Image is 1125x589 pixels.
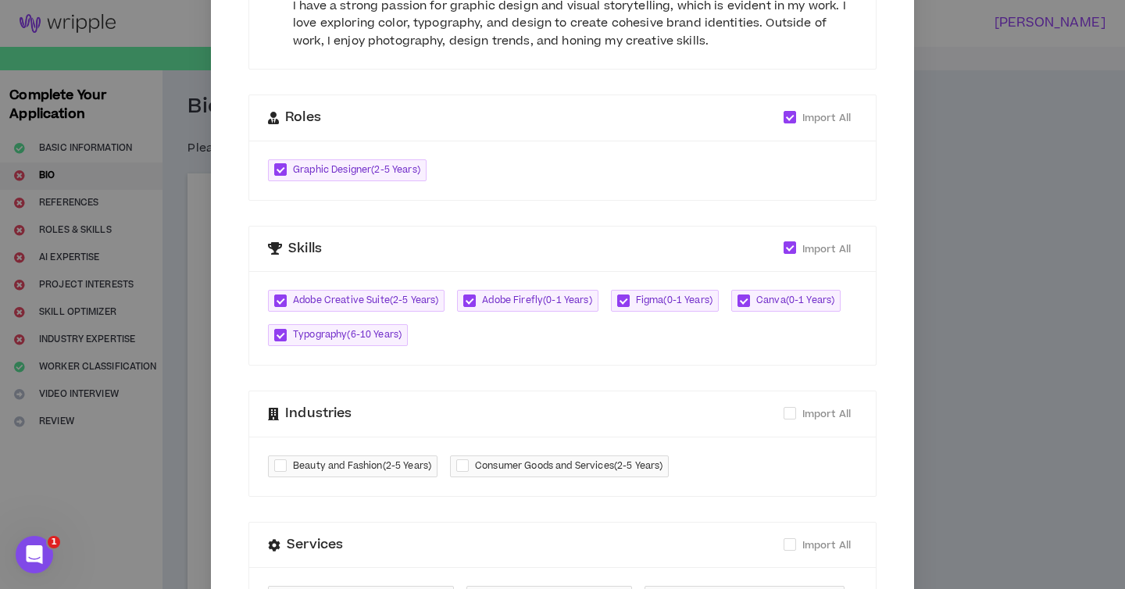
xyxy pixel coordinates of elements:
span: 1 [48,536,60,548]
span: Import All [802,407,851,421]
span: Skills [288,239,322,259]
span: Consumer Goods and Services ( 2-5 Years ) [475,459,662,474]
span: Adobe Creative Suite ( 2-5 Years ) [293,293,438,309]
span: Industries [285,404,352,424]
span: Beauty and Fashion ( 2-5 Years ) [293,459,431,474]
span: Canva ( 0-1 Years ) [756,293,834,309]
span: Roles [285,108,321,128]
span: Figma ( 0-1 Years ) [636,293,712,309]
span: Import All [802,111,851,125]
iframe: Intercom live chat [16,536,53,573]
span: Graphic Designer ( 2-5 Years ) [293,162,420,178]
span: Import All [802,538,851,552]
span: Services [287,535,343,555]
span: Typography ( 6-10 Years ) [293,327,402,343]
span: Adobe Firefly ( 0-1 Years ) [482,293,591,309]
span: Import All [802,242,851,256]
